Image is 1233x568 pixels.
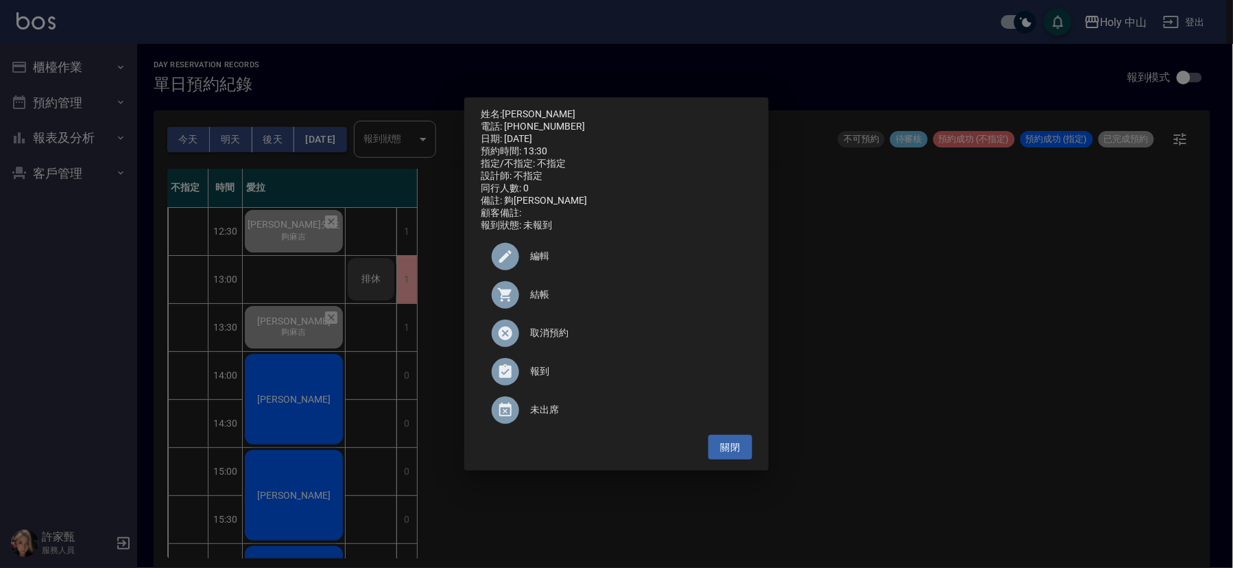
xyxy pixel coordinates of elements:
[481,314,752,353] div: 取消預約
[708,435,752,460] button: 關閉
[481,158,752,170] div: 指定/不指定: 不指定
[481,391,752,429] div: 未出席
[481,133,752,145] div: 日期: [DATE]
[481,108,752,121] p: 姓名:
[481,220,752,232] div: 報到狀態: 未報到
[481,121,752,133] div: 電話: [PHONE_NUMBER]
[530,326,741,340] span: 取消預約
[481,145,752,158] div: 預約時間: 13:30
[481,237,752,276] div: 編輯
[502,108,575,119] a: [PERSON_NAME]
[481,353,752,391] div: 報到
[481,195,752,207] div: 備註: 夠[PERSON_NAME]
[530,364,741,379] span: 報到
[481,170,752,182] div: 設計師: 不指定
[481,276,752,314] a: 結帳
[530,403,741,417] span: 未出席
[481,207,752,220] div: 顧客備註:
[530,287,741,302] span: 結帳
[530,249,741,263] span: 編輯
[481,182,752,195] div: 同行人數: 0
